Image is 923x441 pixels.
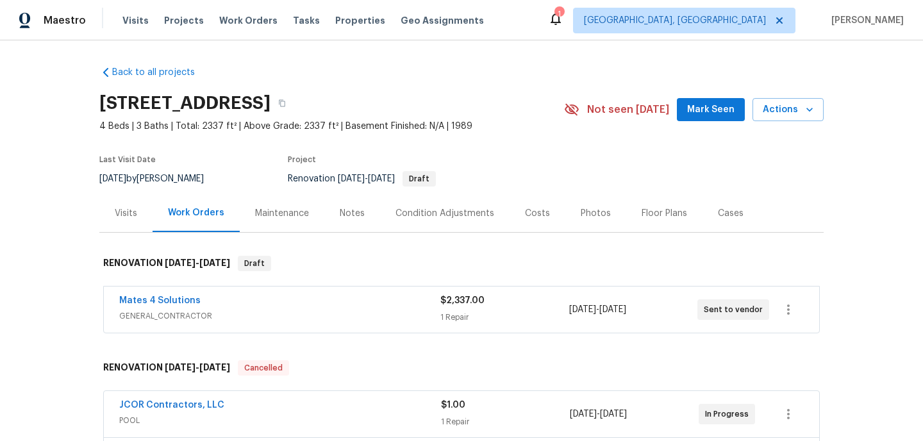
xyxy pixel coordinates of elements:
[99,120,564,133] span: 4 Beds | 3 Baths | Total: 2337 ft² | Above Grade: 2337 ft² | Basement Finished: N/A | 1989
[288,174,436,183] span: Renovation
[753,98,824,122] button: Actions
[763,102,813,118] span: Actions
[168,206,224,219] div: Work Orders
[293,16,320,25] span: Tasks
[335,14,385,27] span: Properties
[441,401,465,410] span: $1.00
[288,156,316,163] span: Project
[554,8,563,21] div: 1
[165,258,195,267] span: [DATE]
[99,156,156,163] span: Last Visit Date
[270,92,294,115] button: Copy Address
[119,310,440,322] span: GENERAL_CONTRACTOR
[642,207,687,220] div: Floor Plans
[99,174,126,183] span: [DATE]
[103,360,230,376] h6: RENOVATION
[584,14,766,27] span: [GEOGRAPHIC_DATA], [GEOGRAPHIC_DATA]
[103,256,230,271] h6: RENOVATION
[255,207,309,220] div: Maintenance
[199,363,230,372] span: [DATE]
[570,408,627,420] span: -
[525,207,550,220] div: Costs
[165,363,195,372] span: [DATE]
[99,97,270,110] h2: [STREET_ADDRESS]
[440,296,485,305] span: $2,337.00
[599,305,626,314] span: [DATE]
[338,174,365,183] span: [DATE]
[340,207,365,220] div: Notes
[99,171,219,187] div: by [PERSON_NAME]
[165,363,230,372] span: -
[569,303,626,316] span: -
[826,14,904,27] span: [PERSON_NAME]
[119,414,441,427] span: POOL
[404,175,435,183] span: Draft
[99,66,222,79] a: Back to all projects
[718,207,744,220] div: Cases
[677,98,745,122] button: Mark Seen
[199,258,230,267] span: [DATE]
[368,174,395,183] span: [DATE]
[441,415,570,428] div: 1 Repair
[395,207,494,220] div: Condition Adjustments
[219,14,278,27] span: Work Orders
[239,257,270,270] span: Draft
[122,14,149,27] span: Visits
[569,305,596,314] span: [DATE]
[99,243,824,284] div: RENOVATION [DATE]-[DATE]Draft
[600,410,627,419] span: [DATE]
[165,258,230,267] span: -
[704,303,768,316] span: Sent to vendor
[164,14,204,27] span: Projects
[570,410,597,419] span: [DATE]
[338,174,395,183] span: -
[440,311,569,324] div: 1 Repair
[581,207,611,220] div: Photos
[119,401,224,410] a: JCOR Contractors, LLC
[687,102,735,118] span: Mark Seen
[587,103,669,116] span: Not seen [DATE]
[99,347,824,388] div: RENOVATION [DATE]-[DATE]Cancelled
[44,14,86,27] span: Maestro
[239,362,288,374] span: Cancelled
[401,14,484,27] span: Geo Assignments
[705,408,754,420] span: In Progress
[115,207,137,220] div: Visits
[119,296,201,305] a: Mates 4 Solutions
